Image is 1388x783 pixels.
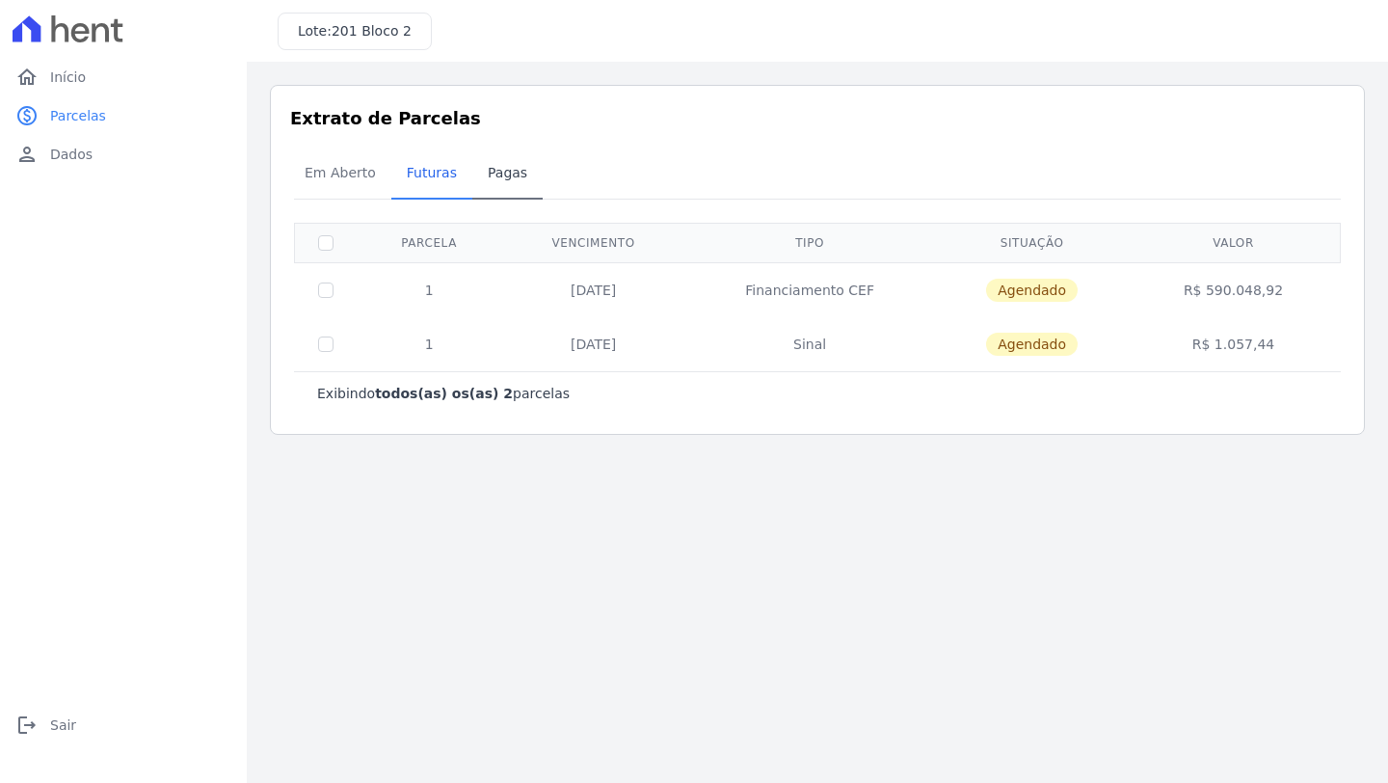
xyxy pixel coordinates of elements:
span: Sair [50,715,76,735]
span: Dados [50,145,93,164]
td: [DATE] [501,262,685,317]
span: Início [50,67,86,87]
span: Em Aberto [293,153,387,192]
a: homeInício [8,58,239,96]
a: Em Aberto [289,149,391,200]
p: Exibindo parcelas [317,384,570,403]
i: person [15,143,39,166]
span: Agendado [986,279,1078,302]
th: Tipo [685,223,934,262]
a: Pagas [472,149,543,200]
a: paidParcelas [8,96,239,135]
td: Financiamento CEF [685,262,934,317]
a: Futuras [391,149,472,200]
b: todos(as) os(as) 2 [375,386,513,401]
td: 1 [357,317,501,371]
td: 1 [357,262,501,317]
span: Agendado [986,333,1078,356]
th: Valor [1130,223,1337,262]
i: home [15,66,39,89]
a: logoutSair [8,706,239,744]
th: Parcela [357,223,501,262]
td: R$ 1.057,44 [1130,317,1337,371]
span: Parcelas [50,106,106,125]
th: Situação [934,223,1130,262]
i: paid [15,104,39,127]
i: logout [15,714,39,737]
td: Sinal [685,317,934,371]
a: personDados [8,135,239,174]
h3: Lote: [298,21,412,41]
span: 201 Bloco 2 [332,23,412,39]
td: R$ 590.048,92 [1130,262,1337,317]
h3: Extrato de Parcelas [290,105,1345,131]
td: [DATE] [501,317,685,371]
span: Pagas [476,153,539,192]
th: Vencimento [501,223,685,262]
span: Futuras [395,153,468,192]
